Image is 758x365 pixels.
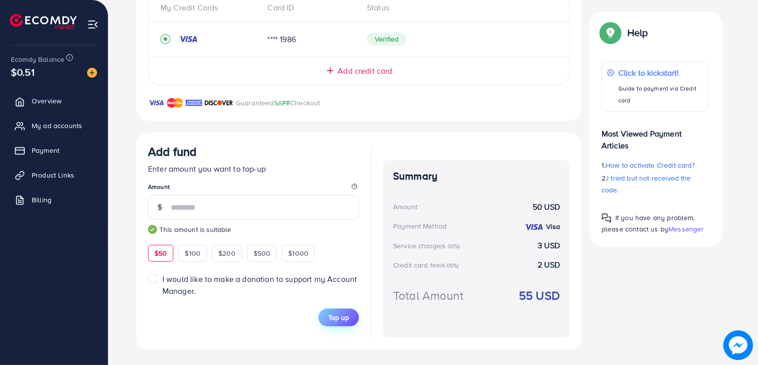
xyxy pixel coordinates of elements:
a: Payment [7,140,101,160]
span: $500 [253,248,271,258]
a: My ad accounts [7,116,101,136]
span: If you have any problem, please contact us by [602,213,695,234]
img: brand [186,97,202,109]
div: Credit card fee [393,260,462,270]
span: $200 [218,248,236,258]
img: credit [178,35,198,43]
img: brand [204,97,233,109]
span: $100 [185,248,201,258]
small: This amount is suitable [148,225,359,234]
span: Overview [32,96,61,106]
span: $50 [154,248,167,258]
small: (6.00%) [441,242,460,250]
span: I tried but not received the code. [602,173,691,195]
div: Service charge [393,241,463,251]
strong: 3 USD [538,240,560,251]
button: Top up [318,309,359,326]
img: guide [148,225,157,234]
legend: Amount [148,182,359,195]
div: Total Amount [393,287,463,304]
span: Product Links [32,170,74,180]
span: Billing [32,195,51,205]
img: credit [524,223,544,231]
span: $1000 [288,248,308,258]
img: brand [167,97,183,109]
img: Popup guide [602,213,611,223]
span: My ad accounts [32,121,82,131]
span: I would like to make a donation to support my Account Manager. [162,274,357,296]
img: menu [87,19,99,30]
img: image [723,330,753,360]
p: Guide to payment via Credit card [618,83,703,106]
svg: record circle [160,34,170,44]
div: Payment Method [393,221,447,231]
span: Messenger [668,224,704,234]
img: image [87,68,97,78]
div: My Credit Cards [160,2,260,13]
strong: 50 USD [533,201,560,213]
span: How to activate Credit card? [606,160,695,170]
img: logo [10,14,77,29]
h3: Add fund [148,144,197,159]
span: Ecomdy Balance [11,54,64,64]
img: Popup guide [602,24,619,42]
span: Payment [32,145,59,155]
div: Status [359,2,557,13]
small: (4.00%) [440,262,459,270]
div: Card ID [260,2,359,13]
span: Verified [367,33,406,46]
p: Click to kickstart! [618,67,703,79]
span: $0.51 [11,65,35,79]
h4: Summary [393,170,560,182]
strong: 2 USD [538,259,560,271]
div: Amount [393,202,417,212]
p: Enter amount you want to top-up [148,163,359,175]
a: Overview [7,91,101,111]
a: Product Links [7,165,101,185]
strong: 55 USD [519,287,560,304]
span: SAFE [274,98,291,108]
a: Billing [7,190,101,210]
p: 1. [602,159,708,171]
span: Top up [328,313,349,322]
p: Guaranteed Checkout [236,97,320,109]
img: brand [148,97,164,109]
strong: Visa [546,222,560,231]
span: Add credit card [338,65,392,77]
p: 2. [602,172,708,196]
p: Most Viewed Payment Articles [602,120,708,151]
p: Help [627,27,648,39]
